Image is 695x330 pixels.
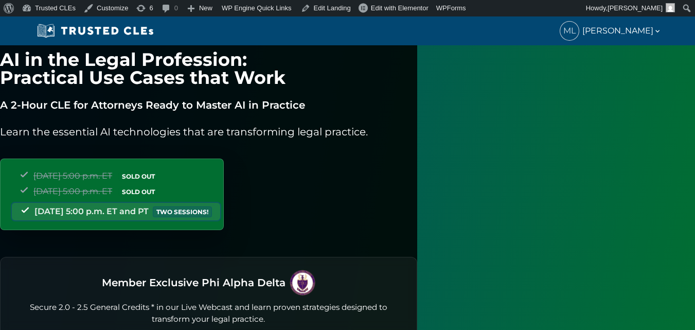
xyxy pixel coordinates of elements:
span: SOLD OUT [118,186,158,197]
span: [DATE] 5:00 p.m. ET [33,186,112,196]
span: [DATE] 5:00 p.m. ET [33,171,112,181]
span: SOLD OUT [118,171,158,182]
span: ML [560,22,579,40]
h3: Member Exclusive Phi Alpha Delta [102,273,286,292]
span: Edit with Elementor [371,4,429,12]
span: [PERSON_NAME] [608,4,663,12]
p: Secure 2.0 - 2.5 General Credits * in our Live Webcast and learn proven strategies designed to tr... [13,302,404,325]
span: [PERSON_NAME] [582,24,662,38]
img: Trusted CLEs [34,23,157,39]
img: PAD [290,270,315,296]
